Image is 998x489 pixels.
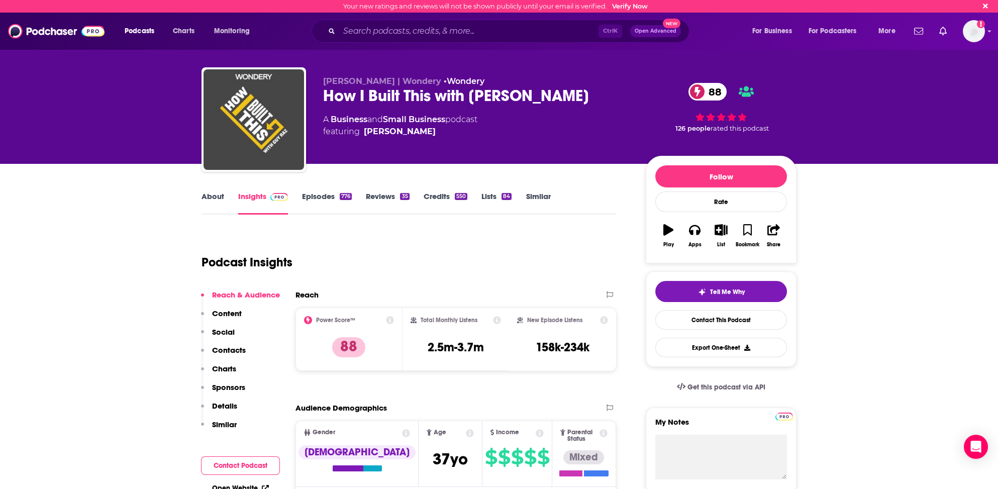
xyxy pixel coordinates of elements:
button: Apps [681,218,708,254]
span: Parental Status [567,429,598,442]
img: User Profile [963,20,985,42]
h2: Audience Demographics [295,403,387,413]
div: Open Intercom Messenger [964,435,988,459]
span: $ [537,449,549,465]
a: Credits550 [424,191,467,215]
h2: Power Score™ [316,317,355,324]
button: open menu [207,23,263,39]
a: Business [331,115,367,124]
span: and [367,115,383,124]
span: [PERSON_NAME] | Wondery [323,76,441,86]
span: featuring [323,126,477,138]
button: Export One-Sheet [655,338,787,357]
button: Bookmark [734,218,760,254]
span: Income [496,429,519,436]
button: Play [655,218,681,254]
span: Charts [173,24,194,38]
a: Show notifications dropdown [935,23,951,40]
span: For Business [752,24,792,38]
a: Small Business [383,115,445,124]
a: Lists84 [481,191,512,215]
button: Reach & Audience [201,290,280,309]
div: 35 [400,193,409,200]
span: Ctrl K [598,25,622,38]
img: Podchaser Pro [270,193,288,201]
div: Search podcasts, credits, & more... [321,20,699,43]
span: For Podcasters [809,24,857,38]
span: More [878,24,895,38]
h2: New Episode Listens [527,317,582,324]
a: InsightsPodchaser Pro [238,191,288,215]
button: Details [201,401,237,420]
a: Get this podcast via API [669,375,773,400]
a: Show notifications dropdown [910,23,927,40]
button: Contacts [201,345,246,364]
div: 84 [502,193,512,200]
a: Reviews35 [366,191,409,215]
div: Bookmark [736,242,759,248]
button: Contact Podcast [201,456,280,475]
a: Episodes776 [302,191,352,215]
div: Mixed [563,450,604,464]
span: New [663,19,681,28]
span: $ [524,449,536,465]
div: 776 [340,193,352,200]
div: Apps [688,242,702,248]
button: Show profile menu [963,20,985,42]
button: Share [761,218,787,254]
button: open menu [871,23,908,39]
a: Pro website [775,411,793,421]
h3: 158k-234k [536,340,589,355]
img: Podchaser - Follow, Share and Rate Podcasts [8,22,105,41]
button: tell me why sparkleTell Me Why [655,281,787,302]
span: rated this podcast [711,125,769,132]
p: Contacts [212,345,246,355]
p: Social [212,327,235,337]
label: My Notes [655,417,787,435]
span: Get this podcast via API [687,383,765,392]
button: open menu [745,23,805,39]
p: Sponsors [212,382,245,392]
div: Your new ratings and reviews will not be shown publicly until your email is verified. [343,3,648,10]
span: 126 people [675,125,711,132]
span: Podcasts [125,24,154,38]
p: Content [212,309,242,318]
div: Play [663,242,674,248]
div: 550 [455,193,467,200]
span: $ [498,449,510,465]
button: open menu [118,23,167,39]
a: Wondery [447,76,484,86]
input: Search podcasts, credits, & more... [339,23,598,39]
span: Age [434,429,446,436]
a: Contact This Podcast [655,310,787,330]
h2: Reach [295,290,319,300]
a: 88 [688,83,727,101]
a: Guy Raz [364,126,436,138]
button: Content [201,309,242,327]
h3: 2.5m-3.7m [428,340,484,355]
p: Charts [212,364,236,373]
div: A podcast [323,114,477,138]
button: Open AdvancedNew [630,25,681,37]
h2: Total Monthly Listens [421,317,477,324]
a: Similar [526,191,550,215]
span: $ [511,449,523,465]
img: How I Built This with Guy Raz [204,69,304,170]
button: Follow [655,165,787,187]
a: About [202,191,224,215]
a: Charts [166,23,201,39]
a: Verify Now [612,3,648,10]
button: Charts [201,364,236,382]
button: Social [201,327,235,346]
h1: Podcast Insights [202,255,292,270]
span: Monitoring [214,24,250,38]
span: Tell Me Why [710,288,745,296]
span: 37 yo [433,449,468,469]
span: Gender [313,429,335,436]
button: open menu [802,23,871,39]
div: [DEMOGRAPHIC_DATA] [298,445,416,459]
p: Similar [212,420,237,429]
svg: Email not verified [977,20,985,28]
img: tell me why sparkle [698,288,706,296]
